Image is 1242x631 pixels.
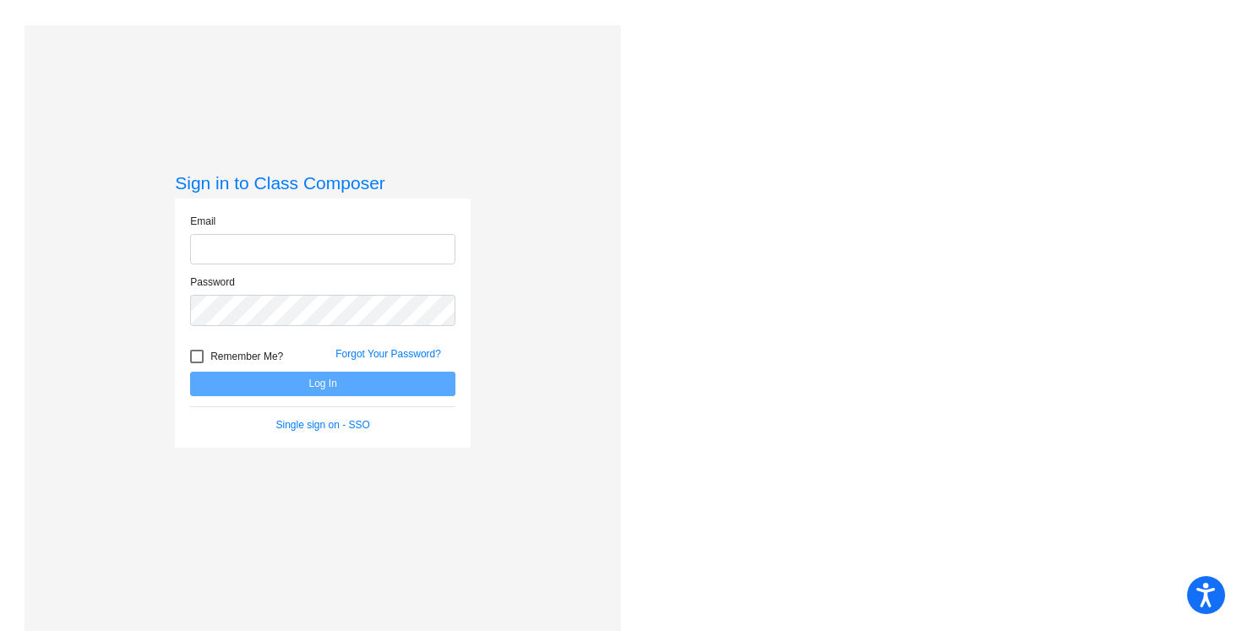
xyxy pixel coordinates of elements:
h3: Sign in to Class Composer [175,172,471,193]
span: Remember Me? [210,346,283,367]
button: Log In [190,372,455,396]
a: Single sign on - SSO [276,419,370,431]
a: Forgot Your Password? [335,348,441,360]
label: Email [190,214,215,229]
label: Password [190,275,235,290]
